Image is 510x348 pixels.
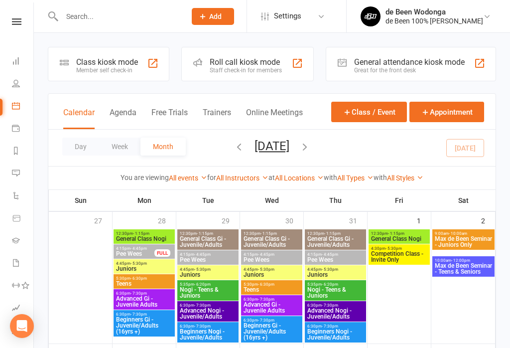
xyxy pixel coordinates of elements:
[130,246,147,251] span: - 4:45pm
[361,6,381,26] img: thumb_image1710905826.png
[387,174,423,182] a: All Styles
[307,303,364,308] span: 6:30pm
[179,257,237,263] span: Pee Wees
[12,118,34,141] a: Payments
[130,261,147,266] span: - 5:30pm
[179,287,237,299] span: Nogi - Teens & Juniors
[307,257,364,263] span: Pee Wees
[307,324,364,329] span: 6:30pm
[307,267,364,272] span: 4:45pm
[431,190,496,211] th: Sat
[322,303,338,308] span: - 7:30pm
[243,297,300,302] span: 6:30pm
[62,138,99,156] button: Day
[116,261,173,266] span: 4:45pm
[385,7,483,16] div: de Been Wodonga
[324,174,337,181] strong: with
[12,141,34,163] a: Reports
[258,267,274,272] span: - 5:30pm
[179,231,237,236] span: 12:30pm
[307,308,364,320] span: Advanced Nogi - Juvenile/Adults
[116,266,173,272] span: Juniors
[179,272,237,278] span: Juniors
[243,231,300,236] span: 12:30pm
[349,212,367,228] div: 31
[371,246,428,251] span: 4:30pm
[417,212,431,228] div: 1
[243,302,300,314] span: Advanced Gi - Juvenile Adults
[197,231,213,236] span: - 1:15pm
[76,57,138,67] div: Class kiosk mode
[179,329,237,341] span: Beginners Nogi - Juvenile/Adults
[216,174,268,182] a: All Instructors
[151,108,188,129] button: Free Trials
[116,251,155,257] span: Pee Wees
[110,108,136,129] button: Agenda
[116,291,173,296] span: 6:30pm
[240,190,304,211] th: Wed
[113,190,176,211] th: Mon
[243,272,300,278] span: Juniors
[116,312,173,317] span: 6:30pm
[451,258,470,263] span: - 12:00pm
[307,329,364,341] span: Beginners Nogi - Juvenile/Adults
[194,282,211,287] span: - 6:20pm
[246,108,303,129] button: Online Meetings
[307,231,364,236] span: 12:30pm
[243,267,300,272] span: 4:45pm
[203,108,231,129] button: Trainers
[154,249,170,257] div: FULL
[116,317,173,335] span: Beginners Gi - Juvenile/Adults (16yrs +)
[243,318,300,323] span: 6:30pm
[322,282,338,287] span: - 6:20pm
[409,102,484,122] button: Appointment
[243,252,300,257] span: 4:15pm
[243,282,300,287] span: 5:30pm
[324,231,341,236] span: - 1:15pm
[260,231,277,236] span: - 1:15pm
[99,138,140,156] button: Week
[371,231,428,236] span: 12:30pm
[374,174,387,181] strong: with
[371,236,428,242] span: General Class Nogi
[12,298,34,320] a: Assessments
[354,57,465,67] div: General attendance kiosk mode
[371,251,428,263] span: Competition Class - Invite Only
[207,174,216,181] strong: for
[179,324,237,329] span: 6:30pm
[179,303,237,308] span: 6:30pm
[368,190,431,211] th: Fri
[179,308,237,320] span: Advanced Nogi - Juvenile/Adults
[179,236,237,248] span: General Class Gi - Juvenile/Adults
[10,314,34,338] div: Open Intercom Messenger
[169,174,207,182] a: All events
[179,267,237,272] span: 4:45pm
[481,212,495,228] div: 2
[258,318,274,323] span: - 7:30pm
[304,190,368,211] th: Thu
[322,267,338,272] span: - 5:30pm
[133,231,149,236] span: - 1:15pm
[274,5,301,27] span: Settings
[222,212,240,228] div: 29
[322,324,338,329] span: - 7:30pm
[285,212,303,228] div: 30
[116,246,155,251] span: 4:15pm
[307,272,364,278] span: Juniors
[121,174,169,181] strong: You are viewing
[59,9,179,23] input: Search...
[434,231,493,236] span: 9:00am
[94,212,112,228] div: 27
[116,281,173,287] span: Teens
[258,297,274,302] span: - 7:30pm
[194,252,211,257] span: - 4:45pm
[434,258,493,263] span: 10:00am
[243,323,300,341] span: Beginners Gi - Juvenile/Adults (16yrs +)
[12,73,34,96] a: People
[116,231,173,236] span: 12:30pm
[354,67,465,74] div: Great for the front desk
[268,174,275,181] strong: at
[130,291,147,296] span: - 7:30pm
[12,96,34,118] a: Calendar
[258,282,274,287] span: - 6:30pm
